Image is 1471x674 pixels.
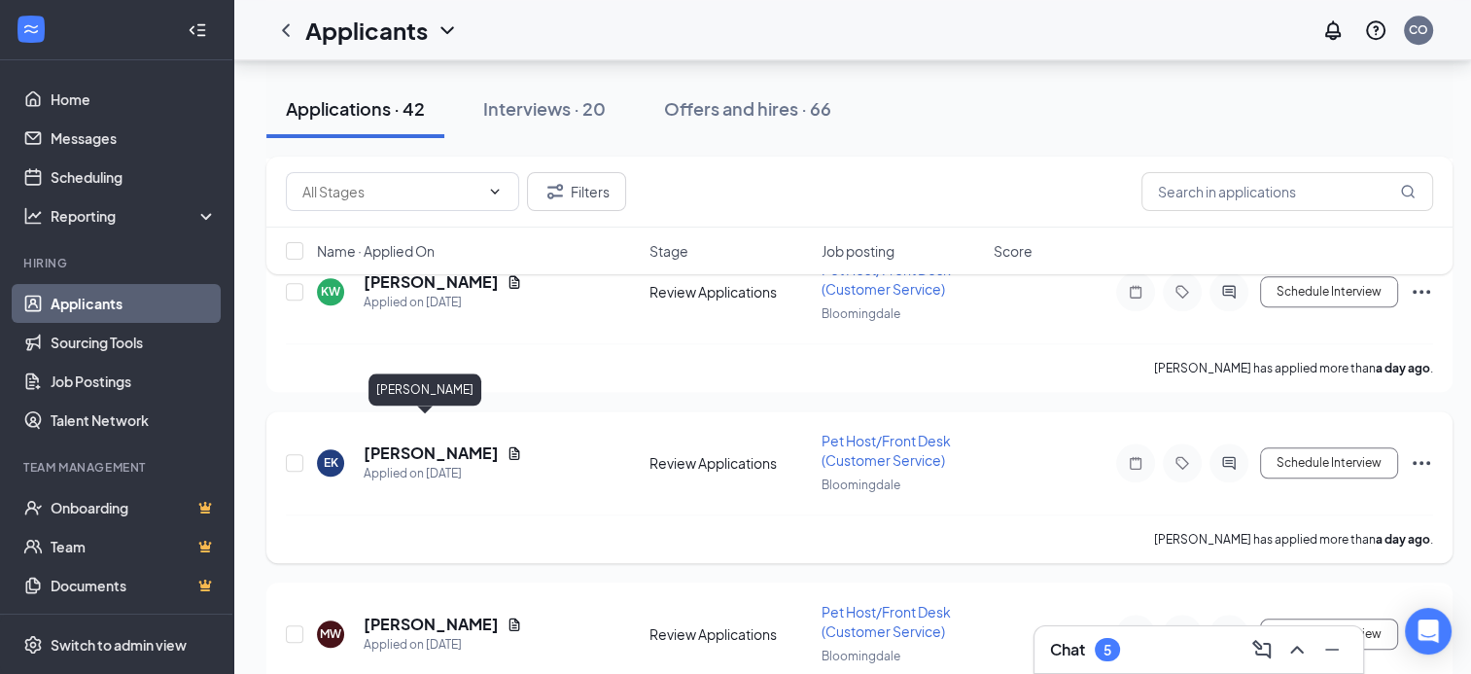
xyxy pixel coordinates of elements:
[543,180,567,203] svg: Filter
[51,566,217,605] a: DocumentsCrown
[51,488,217,527] a: OnboardingCrown
[1281,634,1313,665] button: ChevronUp
[364,614,499,635] h5: [PERSON_NAME]
[1141,172,1433,211] input: Search in applications
[664,96,831,121] div: Offers and hires · 66
[51,323,217,362] a: Sourcing Tools
[23,206,43,226] svg: Analysis
[1124,455,1147,471] svg: Note
[274,18,298,42] svg: ChevronLeft
[51,284,217,323] a: Applicants
[364,464,522,483] div: Applied on [DATE]
[1050,639,1085,660] h3: Chat
[1154,531,1433,548] p: [PERSON_NAME] has applied more than .
[507,617,522,632] svg: Document
[1405,608,1452,655] div: Open Intercom Messenger
[368,373,481,406] div: [PERSON_NAME]
[320,625,341,642] div: MW
[51,527,217,566] a: TeamCrown
[436,18,459,42] svg: ChevronDown
[1316,634,1348,665] button: Minimize
[487,184,503,199] svg: ChevronDown
[1217,455,1241,471] svg: ActiveChat
[822,306,900,321] span: Bloomingdale
[1285,638,1309,661] svg: ChevronUp
[1260,447,1398,479] button: Schedule Interview
[649,241,688,261] span: Stage
[649,453,810,473] div: Review Applications
[51,401,217,440] a: Talent Network
[302,181,479,202] input: All Stages
[23,459,213,476] div: Team Management
[1400,184,1416,199] svg: MagnifyingGlass
[286,96,425,121] div: Applications · 42
[649,624,810,644] div: Review Applications
[822,478,900,492] span: Bloomingdale
[1376,361,1430,375] b: a day ago
[822,603,951,640] span: Pet Host/Front Desk (Customer Service)
[51,635,187,655] div: Switch to admin view
[317,241,435,261] span: Name · Applied On
[1321,18,1345,42] svg: Notifications
[527,172,626,211] button: Filter Filters
[324,454,338,471] div: EK
[51,206,218,226] div: Reporting
[994,241,1033,261] span: Score
[21,19,41,39] svg: WorkstreamLogo
[364,293,522,312] div: Applied on [DATE]
[507,445,522,461] svg: Document
[1410,451,1433,475] svg: Ellipses
[364,635,522,655] div: Applied on [DATE]
[364,443,499,464] h5: [PERSON_NAME]
[822,261,951,298] span: Pet Host/Front Desk (Customer Service)
[822,241,894,261] span: Job posting
[1103,642,1111,658] div: 5
[51,362,217,401] a: Job Postings
[23,635,43,655] svg: Settings
[1320,638,1344,661] svg: Minimize
[51,605,217,644] a: SurveysCrown
[1260,619,1398,650] button: Schedule Interview
[1376,532,1430,547] b: a day ago
[822,649,900,663] span: Bloomingdale
[822,432,951,469] span: Pet Host/Front Desk (Customer Service)
[1364,18,1387,42] svg: QuestionInfo
[51,80,217,119] a: Home
[51,119,217,158] a: Messages
[1250,638,1274,661] svg: ComposeMessage
[1154,360,1433,376] p: [PERSON_NAME] has applied more than .
[188,20,207,40] svg: Collapse
[23,255,213,271] div: Hiring
[51,158,217,196] a: Scheduling
[305,14,428,47] h1: Applicants
[483,96,606,121] div: Interviews · 20
[1409,21,1428,38] div: CO
[1246,634,1278,665] button: ComposeMessage
[1171,455,1194,471] svg: Tag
